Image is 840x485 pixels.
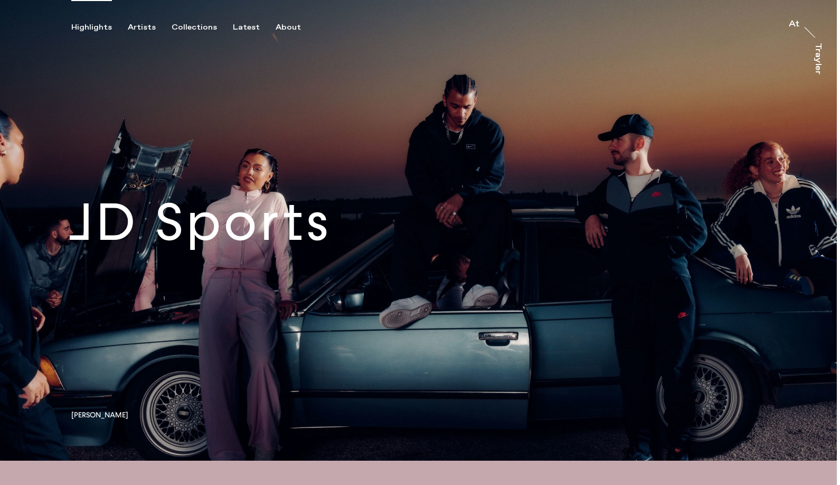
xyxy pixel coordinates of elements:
div: Trayler [814,43,822,74]
button: Latest [233,23,276,32]
button: Collections [172,23,233,32]
a: At [789,20,799,31]
div: Latest [233,23,260,32]
div: Collections [172,23,217,32]
button: Highlights [71,23,128,32]
div: Highlights [71,23,112,32]
button: Artists [128,23,172,32]
div: Artists [128,23,156,32]
div: About [276,23,301,32]
a: Trayler [811,43,822,86]
button: About [276,23,317,32]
